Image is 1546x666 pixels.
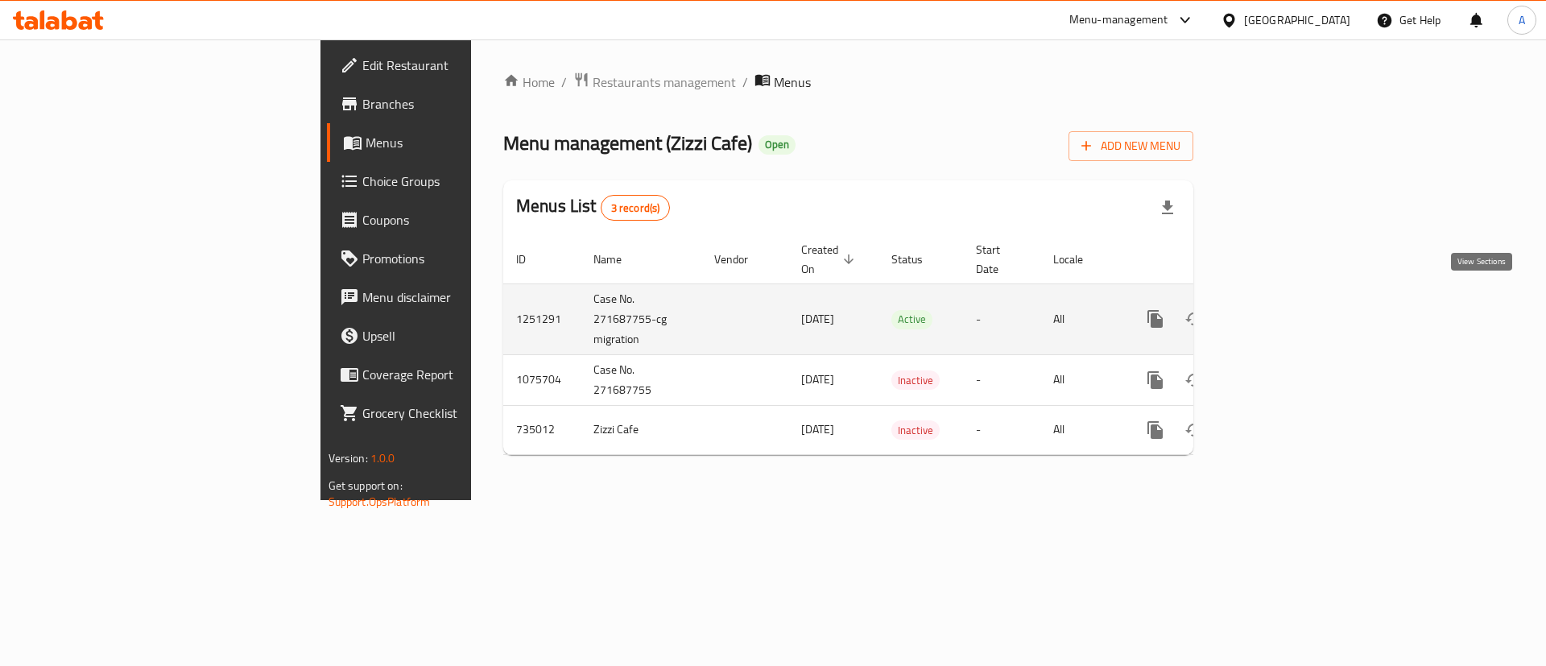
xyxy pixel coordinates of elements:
[976,240,1021,279] span: Start Date
[327,394,579,432] a: Grocery Checklist
[1069,131,1193,161] button: Add New Menu
[581,283,701,354] td: Case No. 271687755-cg migration
[362,403,566,423] span: Grocery Checklist
[891,370,940,390] div: Inactive
[573,72,736,93] a: Restaurants management
[327,316,579,355] a: Upsell
[503,125,752,161] span: Menu management ( Zizzi Cafe )
[774,72,811,92] span: Menus
[1136,361,1175,399] button: more
[1244,11,1350,29] div: [GEOGRAPHIC_DATA]
[503,72,1193,93] nav: breadcrumb
[329,448,368,469] span: Version:
[1081,136,1180,156] span: Add New Menu
[327,278,579,316] a: Menu disclaimer
[593,72,736,92] span: Restaurants management
[370,448,395,469] span: 1.0.0
[362,287,566,307] span: Menu disclaimer
[759,138,796,151] span: Open
[362,56,566,75] span: Edit Restaurant
[601,201,670,216] span: 3 record(s)
[329,491,431,512] a: Support.OpsPlatform
[891,250,944,269] span: Status
[327,355,579,394] a: Coverage Report
[503,235,1304,455] table: enhanced table
[1148,188,1187,227] div: Export file
[963,354,1040,405] td: -
[1175,300,1213,338] button: Change Status
[327,123,579,162] a: Menus
[1069,10,1168,30] div: Menu-management
[891,420,940,440] div: Inactive
[759,135,796,155] div: Open
[1175,411,1213,449] button: Change Status
[1136,300,1175,338] button: more
[362,365,566,384] span: Coverage Report
[1175,361,1213,399] button: Change Status
[516,250,547,269] span: ID
[891,310,932,329] span: Active
[891,310,932,329] div: Active
[581,405,701,454] td: Zizzi Cafe
[593,250,643,269] span: Name
[329,475,403,496] span: Get support on:
[801,240,859,279] span: Created On
[327,85,579,123] a: Branches
[1040,283,1123,354] td: All
[742,72,748,92] li: /
[891,421,940,440] span: Inactive
[1123,235,1304,284] th: Actions
[891,371,940,390] span: Inactive
[327,46,579,85] a: Edit Restaurant
[1053,250,1104,269] span: Locale
[714,250,769,269] span: Vendor
[581,354,701,405] td: Case No. 271687755
[362,249,566,268] span: Promotions
[801,419,834,440] span: [DATE]
[1040,405,1123,454] td: All
[362,172,566,191] span: Choice Groups
[801,369,834,390] span: [DATE]
[362,326,566,345] span: Upsell
[601,195,671,221] div: Total records count
[327,201,579,239] a: Coupons
[366,133,566,152] span: Menus
[327,239,579,278] a: Promotions
[801,308,834,329] span: [DATE]
[362,210,566,230] span: Coupons
[963,283,1040,354] td: -
[1519,11,1525,29] span: A
[1040,354,1123,405] td: All
[963,405,1040,454] td: -
[362,94,566,114] span: Branches
[516,194,670,221] h2: Menus List
[1136,411,1175,449] button: more
[327,162,579,201] a: Choice Groups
